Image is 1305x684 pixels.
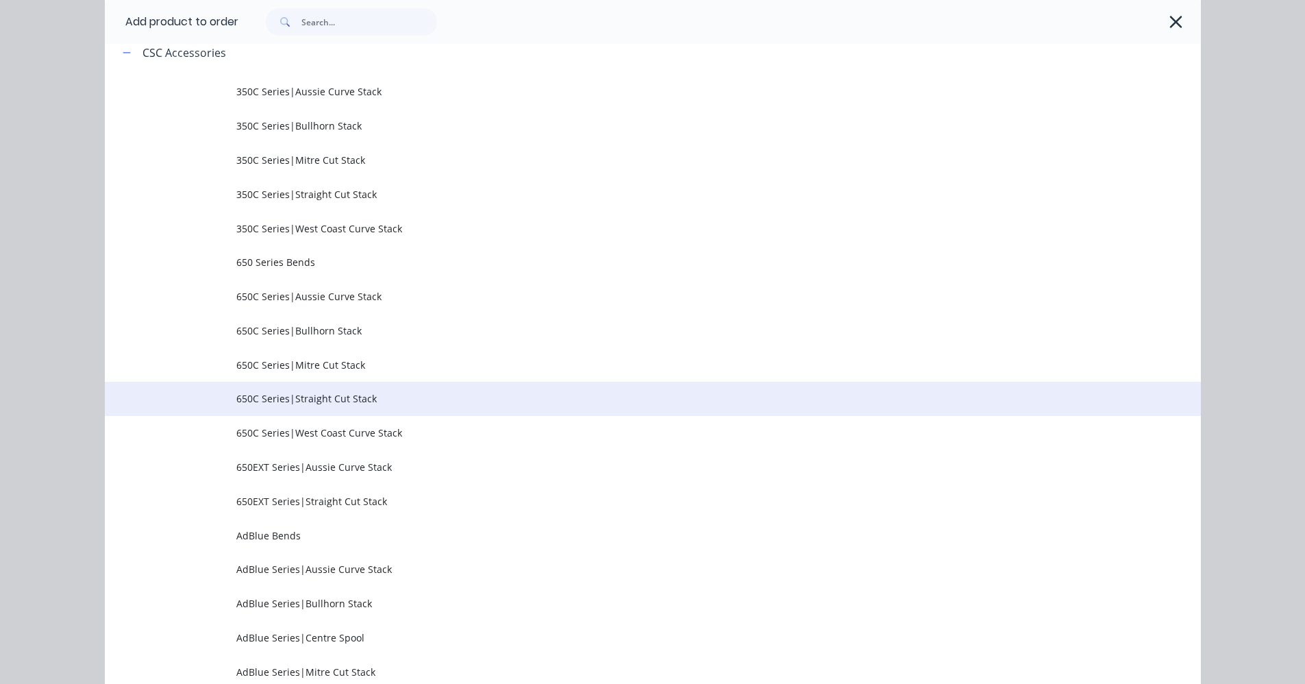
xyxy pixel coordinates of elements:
[236,187,1008,201] span: 350C Series|Straight Cut Stack
[236,460,1008,474] span: 650EXT Series|Aussie Curve Stack
[236,358,1008,372] span: 650C Series|Mitre Cut Stack
[236,84,1008,99] span: 350C Series|Aussie Curve Stack
[236,153,1008,167] span: 350C Series|Mitre Cut Stack
[236,631,1008,645] span: AdBlue Series|Centre Spool
[236,426,1008,440] span: 650C Series|West Coast Curve Stack
[236,494,1008,509] span: 650EXT Series|Straight Cut Stack
[236,528,1008,543] span: AdBlue Bends
[236,596,1008,611] span: AdBlue Series|Bullhorn Stack
[142,45,226,61] div: CSC Accessories
[236,323,1008,338] span: 650C Series|Bullhorn Stack
[236,289,1008,304] span: 650C Series|Aussie Curve Stack
[236,562,1008,576] span: AdBlue Series|Aussie Curve Stack
[236,255,1008,269] span: 650 Series Bends
[236,221,1008,236] span: 350C Series|West Coast Curve Stack
[236,391,1008,406] span: 650C Series|Straight Cut Stack
[236,665,1008,679] span: AdBlue Series|Mitre Cut Stack
[301,8,437,36] input: Search...
[236,119,1008,133] span: 350C Series|Bullhorn Stack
